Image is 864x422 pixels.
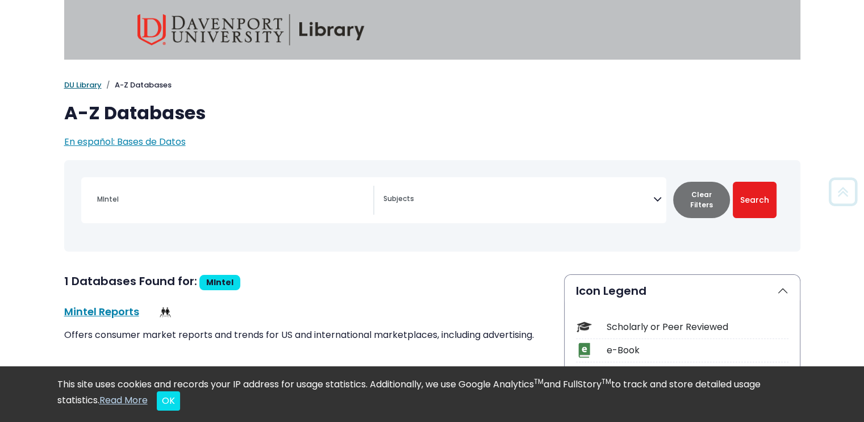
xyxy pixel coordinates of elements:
[64,160,800,252] nav: Search filters
[733,182,777,218] button: Submit for Search Results
[57,378,807,411] div: This site uses cookies and records your IP address for usage statistics. Additionally, we use Goo...
[90,191,373,207] input: Search database by title or keyword
[160,307,171,318] img: Demographics
[607,320,788,334] div: Scholarly or Peer Reviewed
[64,80,800,91] nav: breadcrumb
[673,182,730,218] button: Clear Filters
[383,195,653,204] textarea: Search
[102,80,172,91] li: A-Z Databases
[206,277,233,288] span: MIntel
[99,394,148,407] a: Read More
[602,377,611,386] sup: TM
[565,275,800,307] button: Icon Legend
[825,182,861,201] a: Back to Top
[64,80,102,90] a: DU Library
[534,377,544,386] sup: TM
[607,344,788,357] div: e-Book
[157,391,180,411] button: Close
[64,328,550,342] p: Offers consumer market reports and trends for US and international marketplaces, including advert...
[137,14,365,45] img: Davenport University Library
[64,102,800,124] h1: A-Z Databases
[577,342,592,358] img: Icon e-Book
[64,304,139,319] a: Mintel Reports
[577,319,592,335] img: Icon Scholarly or Peer Reviewed
[64,135,186,148] a: En español: Bases de Datos
[64,273,197,289] span: 1 Databases Found for:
